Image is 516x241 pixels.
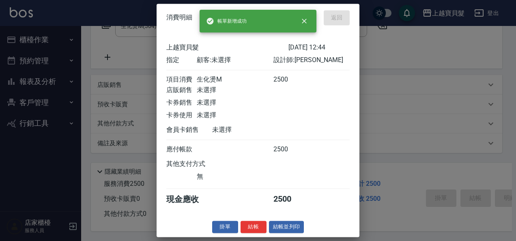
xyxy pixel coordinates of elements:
button: 掛單 [212,221,238,233]
div: 現金應收 [166,194,212,205]
div: 未選擇 [197,86,273,95]
div: 其他支付方式 [166,160,228,168]
div: 顧客: 未選擇 [197,56,273,65]
div: 2500 [273,194,304,205]
div: 2500 [273,75,304,84]
div: 指定 [166,56,197,65]
div: 無 [197,172,273,181]
div: 生化燙M [197,75,273,84]
button: close [295,12,313,30]
div: 未選擇 [197,111,273,120]
span: 帳單新增成功 [206,17,247,25]
div: 未選擇 [212,126,288,134]
div: 卡券銷售 [166,99,197,107]
span: 消費明細 [166,14,192,22]
div: 上越寶貝髮 [166,43,288,52]
div: [DATE] 12:44 [288,43,350,52]
div: 2500 [273,145,304,154]
div: 會員卡銷售 [166,126,212,134]
button: 結帳並列印 [269,221,304,233]
div: 設計師: [PERSON_NAME] [273,56,350,65]
div: 店販銷售 [166,86,197,95]
div: 未選擇 [197,99,273,107]
div: 應付帳款 [166,145,197,154]
button: 結帳 [241,221,267,233]
div: 卡券使用 [166,111,197,120]
div: 項目消費 [166,75,197,84]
